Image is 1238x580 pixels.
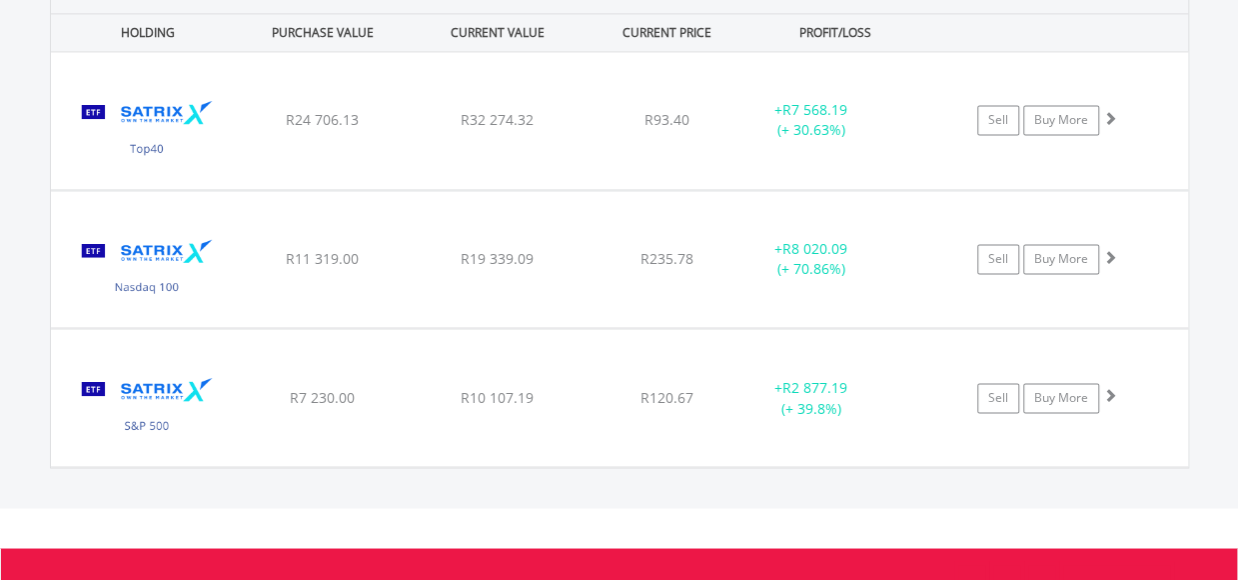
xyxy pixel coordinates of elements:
img: TFSA.STX500.png [61,354,233,461]
a: Buy More [1023,105,1099,135]
div: CURRENT PRICE [587,14,745,51]
span: R120.67 [640,388,693,407]
a: Buy More [1023,244,1099,274]
div: CURRENT VALUE [413,14,584,51]
span: R7 568.19 [782,100,847,119]
a: Sell [977,383,1019,413]
span: R24 706.13 [286,110,359,129]
span: R7 230.00 [290,388,355,407]
img: TFSA.STX40.png [61,77,233,184]
div: PROFIT/LOSS [750,14,921,51]
a: Sell [977,244,1019,274]
span: R11 319.00 [286,249,359,268]
a: Buy More [1023,383,1099,413]
span: R235.78 [640,249,693,268]
div: HOLDING [52,14,234,51]
span: R8 020.09 [782,239,847,258]
div: PURCHASE VALUE [238,14,409,51]
a: Sell [977,105,1019,135]
span: R19 339.09 [461,249,534,268]
span: R32 274.32 [461,110,534,129]
div: + (+ 30.63%) [736,100,887,140]
span: R2 877.19 [782,378,847,397]
div: + (+ 70.86%) [736,239,887,279]
span: R93.40 [644,110,689,129]
span: R10 107.19 [461,388,534,407]
div: + (+ 39.8%) [736,378,887,418]
img: TFSA.STXNDQ.png [61,216,233,323]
